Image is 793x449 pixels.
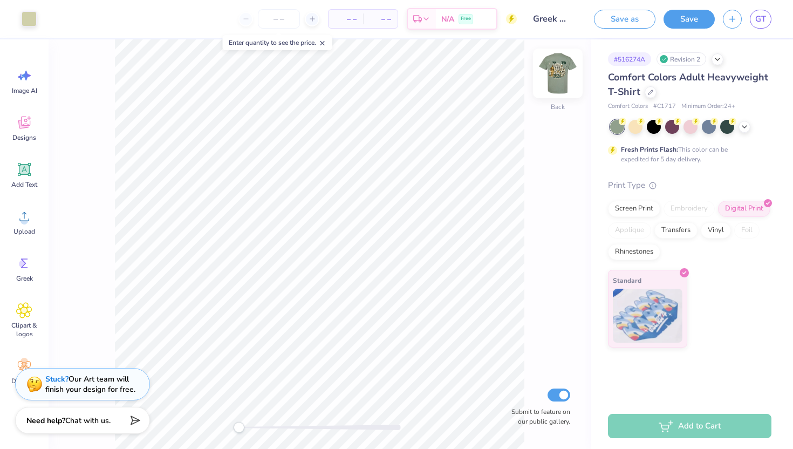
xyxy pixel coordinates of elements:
div: # 516274A [608,52,651,66]
div: Foil [734,222,760,239]
input: Untitled Design [525,8,578,30]
span: Add Text [11,180,37,189]
strong: Fresh Prints Flash: [621,145,678,154]
span: – – [335,13,357,25]
span: Greek [16,274,33,283]
div: Digital Print [718,201,770,217]
div: Print Type [608,179,771,192]
div: Accessibility label [234,422,244,433]
div: Embroidery [664,201,715,217]
span: # C1717 [653,102,676,111]
div: Enter quantity to see the price. [223,35,332,50]
span: Minimum Order: 24 + [681,102,735,111]
span: – – [370,13,391,25]
div: This color can be expedited for 5 day delivery. [621,145,754,164]
span: Clipart & logos [6,321,42,338]
div: Vinyl [701,222,731,239]
div: Screen Print [608,201,660,217]
span: N/A [441,13,454,25]
span: Standard [613,275,641,286]
strong: Stuck? [45,374,69,384]
div: Rhinestones [608,244,660,260]
span: Comfort Colors [608,102,648,111]
a: GT [750,10,771,29]
label: Submit to feature on our public gallery. [505,407,570,426]
span: GT [755,13,766,25]
img: Back [536,52,579,95]
span: Comfort Colors Adult Heavyweight T-Shirt [608,71,768,98]
span: Upload [13,227,35,236]
span: Designs [12,133,36,142]
div: Back [551,102,565,112]
div: Applique [608,222,651,239]
div: Our Art team will finish your design for free. [45,374,135,394]
button: Save as [594,10,655,29]
span: Chat with us. [65,416,111,426]
div: Transfers [654,222,698,239]
img: Standard [613,289,682,343]
span: Free [461,15,471,23]
span: Image AI [12,86,37,95]
div: Revision 2 [657,52,706,66]
span: Decorate [11,377,37,385]
button: Save [664,10,715,29]
strong: Need help? [26,416,65,426]
input: – – [258,9,300,29]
